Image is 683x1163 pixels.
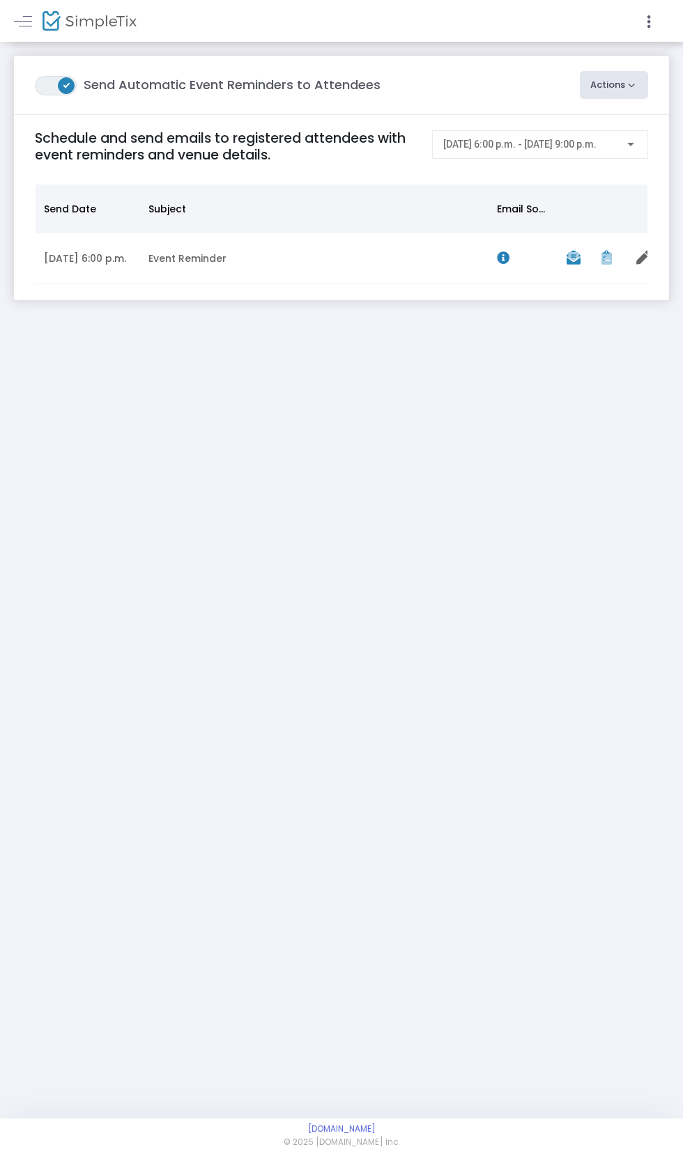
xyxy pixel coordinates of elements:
[36,185,140,233] th: Send Date
[140,185,489,233] th: Subject
[36,185,647,284] div: Data table
[35,75,381,95] m-panel-title: Send Automatic Event Reminders to Attendees
[140,233,489,284] td: Event Reminder
[308,1123,376,1134] a: [DOMAIN_NAME]
[63,81,70,88] span: ON
[284,1137,399,1149] span: © 2025 [DOMAIN_NAME] Inc.
[35,130,419,163] h4: Schedule and send emails to registered attendees with event reminders and venue details.
[443,139,597,150] span: [DATE] 6:00 p.m. - [DATE] 9:00 p.m.
[489,185,558,233] th: Email Source
[44,251,126,265] span: [DATE] 6:00 p.m.
[580,71,649,99] button: Actions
